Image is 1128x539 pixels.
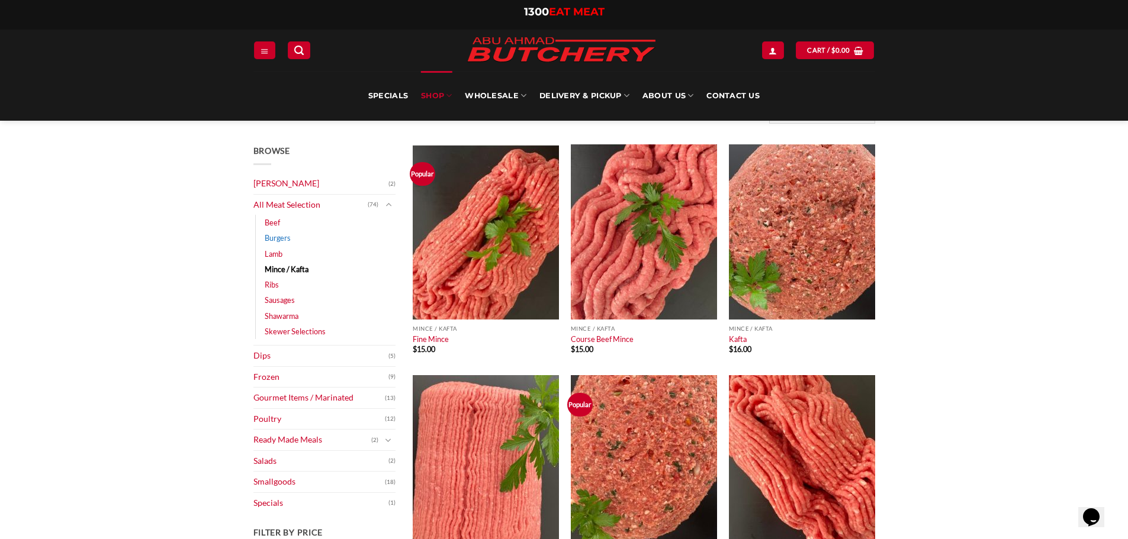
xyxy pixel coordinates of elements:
span: (5) [388,347,396,365]
span: (12) [385,410,396,428]
iframe: chat widget [1078,492,1116,527]
a: Smallgoods [253,472,385,492]
span: (13) [385,389,396,407]
bdi: 16.00 [729,344,751,354]
span: $ [729,344,733,354]
a: Specials [368,71,408,121]
span: Cart / [807,45,850,56]
span: (2) [388,175,396,193]
p: Mince / Kafta [571,325,717,332]
span: Filter by price [253,527,323,537]
span: (2) [388,452,396,470]
span: (18) [385,473,396,491]
a: Poultry [253,409,385,430]
span: (2) [371,431,378,449]
span: $ [413,344,417,354]
img: Kafta [729,144,875,319]
a: Fine Mince [413,334,449,344]
a: Course Beef Mince [571,334,634,344]
span: $ [571,344,575,354]
a: [PERSON_NAME] [253,173,388,194]
a: Ribs [265,277,279,292]
img: Course Beef Mince [571,144,717,319]
a: Frozen [253,367,388,388]
span: Browse [253,146,290,156]
a: Delivery & Pickup [539,71,629,121]
a: Lamb [265,246,282,262]
a: Salads [253,451,388,472]
a: Mince / Kafta [265,262,308,277]
button: Toggle [381,198,396,211]
a: Login [762,41,783,59]
a: Specials [253,493,388,514]
a: Skewer Selections [265,324,326,339]
span: (9) [388,368,396,386]
a: Gourmet Items / Marinated [253,388,385,408]
button: Toggle [381,434,396,447]
p: Mince / Kafta [729,325,875,332]
span: EAT MEAT [549,5,605,18]
a: View cart [796,41,874,59]
a: Kafta [729,334,747,344]
a: Shawarma [265,308,298,324]
p: Mince / Kafta [413,325,559,332]
a: Sausages [265,292,295,308]
a: About Us [642,71,693,121]
a: Menu [254,41,275,59]
a: All Meat Selection [253,195,368,215]
span: (74) [368,196,378,214]
a: Burgers [265,230,291,246]
a: Search [288,41,310,59]
a: SHOP [421,71,452,121]
bdi: 0.00 [831,46,850,54]
img: Beef Mince [413,144,559,319]
span: 1300 [524,5,549,18]
span: (1) [388,494,396,512]
a: Contact Us [706,71,760,121]
bdi: 15.00 [571,344,593,354]
img: Abu Ahmad Butchery [458,30,665,71]
a: 1300EAT MEAT [524,5,605,18]
a: Dips [253,346,388,366]
a: Wholesale [465,71,526,121]
span: $ [831,45,835,56]
a: Beef [265,215,280,230]
a: Ready Made Meals [253,430,371,450]
bdi: 15.00 [413,344,435,354]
